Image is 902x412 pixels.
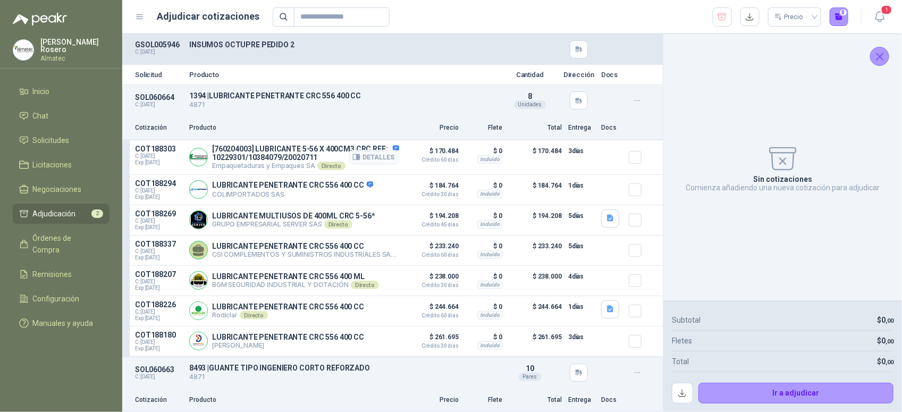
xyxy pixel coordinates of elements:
[477,190,502,198] div: Incluido
[135,218,183,224] span: C: [DATE]
[135,188,183,194] span: C: [DATE]
[509,270,562,291] p: $ 238.000
[212,302,364,311] p: LUBRICANTE PENETRANTE CRC 556 400 CC
[672,314,701,326] p: Subtotal
[509,123,562,133] p: Total
[33,134,70,146] span: Solicitudes
[33,317,94,329] span: Manuales y ayuda
[13,228,109,260] a: Órdenes de Compra
[13,204,109,224] a: Adjudicación2
[465,300,502,313] p: $ 0
[135,346,183,352] span: Exp: [DATE]
[526,364,534,373] span: 10
[406,331,459,349] p: $ 261.695
[135,179,183,188] p: COT188294
[509,179,562,200] p: $ 184.764
[465,179,502,192] p: $ 0
[465,209,502,222] p: $ 0
[13,81,109,102] a: Inicio
[190,302,207,319] img: Company Logo
[13,155,109,175] a: Licitaciones
[406,157,459,163] span: Crédito 60 días
[212,311,364,319] p: Rodiclar
[135,240,183,248] p: COT188337
[877,356,893,367] p: $
[135,279,183,285] span: C: [DATE]
[465,331,502,343] p: $ 0
[509,209,562,231] p: $ 194.208
[774,9,805,25] div: Precio
[509,300,562,322] p: $ 244.664
[135,255,183,261] span: Exp: [DATE]
[406,313,459,318] span: Crédito 60 días
[190,272,207,289] img: Company Logo
[406,283,459,288] span: Crédito 30 días
[406,253,459,258] span: Crédito 60 días
[190,211,207,229] img: Company Logo
[406,240,459,258] p: $ 233.240
[135,315,183,322] span: Exp: [DATE]
[509,240,562,261] p: $ 233.240
[212,242,399,250] p: LUBRICANTE PENETRANTE CRC 556 400 CC
[406,395,459,405] p: Precio
[568,331,595,343] p: 3 días
[135,153,183,159] span: C: [DATE]
[406,300,459,318] p: $ 244.664
[190,332,207,350] img: Company Logo
[135,49,183,55] p: C: [DATE]
[568,145,595,157] p: 3 días
[135,309,183,315] span: C: [DATE]
[465,145,502,157] p: $ 0
[135,209,183,218] p: COT188269
[406,145,459,163] p: $ 170.484
[135,145,183,153] p: COT188303
[686,183,880,192] p: Comienza añadiendo una nueva cotización para adjudicar
[886,317,893,324] span: ,00
[477,341,502,350] div: Incluido
[509,331,562,352] p: $ 261.695
[601,395,622,405] p: Docs
[406,209,459,228] p: $ 194.208
[135,331,183,339] p: COT188180
[406,123,459,133] p: Precio
[753,175,812,183] p: Sin cotizaciones
[477,281,502,289] div: Incluido
[13,40,33,60] img: Company Logo
[189,364,497,372] p: 8493 | GUANTE TIPO INGENIERO CORTO REFORZADO
[13,264,109,284] a: Remisiones
[465,123,502,133] p: Flete
[406,270,459,288] p: $ 238.000
[135,395,183,405] p: Cotización
[157,9,260,24] h1: Adjudicar cotizaciones
[189,123,399,133] p: Producto
[135,374,183,380] p: C: [DATE]
[135,194,183,200] span: Exp: [DATE]
[568,240,595,253] p: 5 días
[212,212,375,220] p: LUBRICANTE MULTIUSOS DE 400ML CRC 5-56*
[881,5,892,15] span: 1
[601,71,622,78] p: Docs
[519,373,542,381] div: Pares
[33,159,72,171] span: Licitaciones
[212,162,399,170] p: Empaquetaduras y Empaques SA
[212,250,399,259] p: CSI COMPLEMENTOS Y SUMINISTROS INDUSTRIALES SAS
[465,240,502,253] p: $ 0
[477,220,502,229] div: Incluido
[212,220,375,229] p: GRUPO EMPRESARIAL SERVER SAS
[33,183,82,195] span: Negociaciones
[190,148,207,166] img: Company Logo
[568,300,595,313] p: 1 días
[509,395,562,405] p: Total
[135,365,183,374] p: SOL060663
[528,92,532,100] span: 8
[40,55,109,62] p: Almatec
[212,272,379,281] p: LUBRICANTE PENETRANTE CRC 556 400 ML
[568,395,595,405] p: Entrega
[135,93,183,102] p: SOL060664
[881,316,893,324] span: 0
[877,314,893,326] p: $
[568,270,595,283] p: 4 días
[509,145,562,170] p: $ 170.484
[477,250,502,259] div: Incluido
[135,71,183,78] p: Solicitud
